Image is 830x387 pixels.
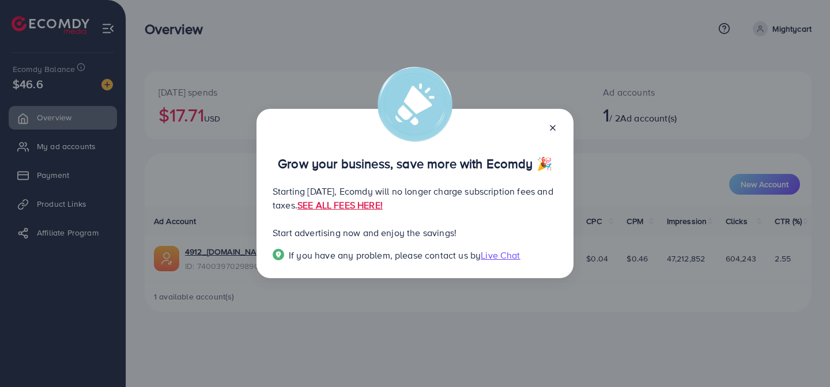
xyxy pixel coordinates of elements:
p: Start advertising now and enjoy the savings! [273,226,557,240]
p: Starting [DATE], Ecomdy will no longer charge subscription fees and taxes. [273,184,557,212]
img: Popup guide [273,249,284,260]
span: Live Chat [481,249,520,261]
img: alert [378,67,452,142]
a: SEE ALL FEES HERE! [297,199,383,211]
p: Grow your business, save more with Ecomdy 🎉 [273,157,557,170]
span: If you have any problem, please contact us by [289,249,481,261]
